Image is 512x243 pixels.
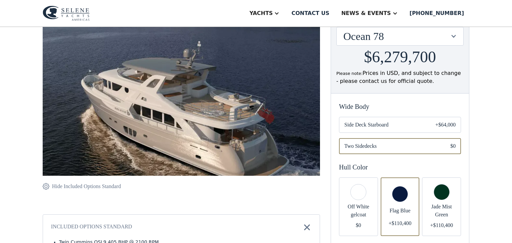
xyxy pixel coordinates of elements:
div: $0 [450,142,456,150]
span: Please note: [336,71,363,76]
div: Yachts [249,9,273,17]
div: Ocean 78 [337,27,463,45]
span: Jade Mist Green [427,203,456,219]
div: Prices in USD, and subject to change - please contact us for official quote. [336,69,464,85]
div: Wide Body [339,102,461,112]
img: logo [43,6,90,21]
div: [PHONE_NUMBER] [410,9,464,17]
h2: $6,279,700 [364,48,436,66]
div: Hide Included Options Standard [52,182,121,190]
span: Flag Blue [386,207,414,215]
div: News & EVENTS [341,9,391,17]
div: Ocean 78 [343,30,450,43]
div: +$110,400 [389,219,411,227]
img: icon [302,223,312,232]
div: Contact us [291,9,329,17]
span: Two Sidedecks [344,142,440,150]
div: Hull Color [339,162,461,172]
span: Side Deck Starboard [344,121,425,129]
div: +$64,000 [435,121,456,129]
img: icon [43,182,49,190]
div: Included Options Standard [51,223,132,232]
div: +$110,400 [430,221,453,229]
span: Off White gelcoat [344,203,373,219]
div: $0 [356,221,361,229]
a: Hide Included Options Standard [43,182,121,190]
